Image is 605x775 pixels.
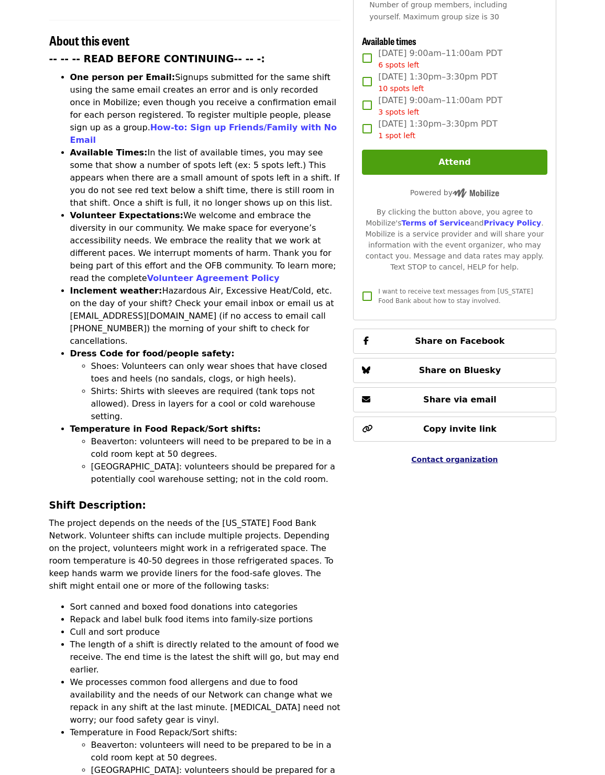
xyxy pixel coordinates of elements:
li: Sort canned and boxed food donations into categories [70,601,341,613]
span: I want to receive text messages from [US_STATE] Food Bank about how to stay involved. [378,288,533,305]
strong: Available Times: [70,148,148,158]
strong: Inclement weather: [70,286,162,296]
li: Beaverton: volunteers will need to be prepared to be in a cold room kept at 50 degrees. [91,739,341,764]
button: Share on Bluesky [353,358,556,383]
button: Copy invite link [353,417,556,442]
button: Attend [362,150,547,175]
span: About this event [49,31,129,49]
a: How-to: Sign up Friends/Family with No Email [70,122,337,145]
li: Shirts: Shirts with sleeves are required (tank tops not allowed). Dress in layers for a cool or c... [91,385,341,423]
li: Cull and sort produce [70,626,341,638]
span: Number of group members, including yourself. Maximum group size is 30 [369,1,507,21]
a: Contact organization [411,455,498,464]
span: 6 spots left [378,61,419,69]
strong: One person per Email: [70,72,175,82]
p: The project depends on the needs of the [US_STATE] Food Bank Network. Volunteer shifts can includ... [49,517,341,592]
strong: Dress Code for food/people safety: [70,349,235,358]
span: 1 spot left [378,131,415,140]
li: In the list of available times, you may see some that show a number of spots left (ex: 5 spots le... [70,147,341,209]
span: 3 spots left [378,108,419,116]
button: Share via email [353,387,556,412]
strong: -- -- -- READ BEFORE CONTINUING-- -- -: [49,53,265,64]
li: Signups submitted for the same shift using the same email creates an error and is only recorded o... [70,71,341,147]
li: Beaverton: volunteers will need to be prepared to be in a cold room kept at 50 degrees. [91,435,341,460]
span: [DATE] 1:30pm–3:30pm PDT [378,118,497,141]
span: [DATE] 9:00am–11:00am PDT [378,47,502,71]
li: [GEOGRAPHIC_DATA]: volunteers should be prepared for a potentially cool warehouse setting; not in... [91,460,341,486]
li: We welcome and embrace the diversity in our community. We make space for everyone’s accessibility... [70,209,341,285]
li: Repack and label bulk food items into family-size portions [70,613,341,626]
img: Powered by Mobilize [453,188,499,198]
span: [DATE] 9:00am–11:00am PDT [378,94,502,118]
a: Terms of Service [401,219,470,227]
button: Share on Facebook [353,329,556,354]
span: [DATE] 1:30pm–3:30pm PDT [378,71,497,94]
li: We processes common food allergens and due to food availability and the needs of our Network can ... [70,676,341,726]
span: Share on Bluesky [419,365,501,375]
strong: Volunteer Expectations: [70,210,184,220]
span: Share via email [423,395,497,405]
span: Powered by [410,188,499,197]
span: Copy invite link [423,424,497,434]
span: Available times [362,34,416,48]
a: Privacy Policy [483,219,541,227]
strong: Shift Description: [49,500,146,511]
li: Hazardous Air, Excessive Heat/Cold, etc. on the day of your shift? Check your email inbox or emai... [70,285,341,347]
span: 10 spots left [378,84,424,93]
a: Volunteer Agreement Policy [147,273,280,283]
strong: Temperature in Food Repack/Sort shifts: [70,424,261,434]
div: By clicking the button above, you agree to Mobilize's and . Mobilize is a service provider and wi... [362,207,547,273]
li: The length of a shift is directly related to the amount of food we receive. The end time is the l... [70,638,341,676]
span: Share on Facebook [415,336,504,346]
li: Shoes: Volunteers can only wear shoes that have closed toes and heels (no sandals, clogs, or high... [91,360,341,385]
